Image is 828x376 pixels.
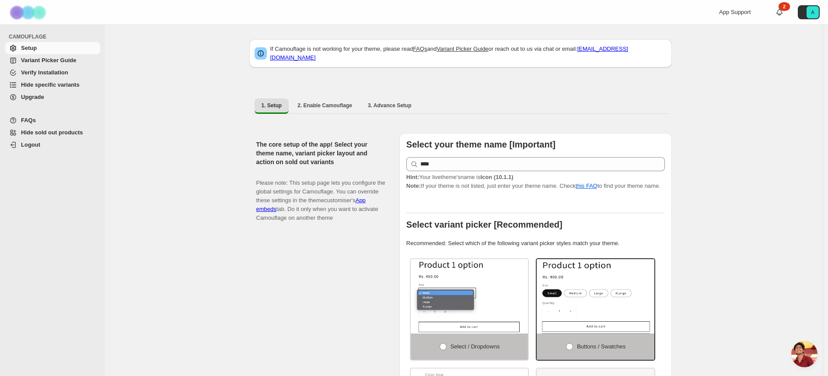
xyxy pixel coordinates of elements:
[537,259,654,334] img: Buttons / Swatches
[775,8,784,17] a: 2
[297,102,352,109] span: 2. Enable Camouflage
[413,46,427,52] a: FAQs
[577,343,625,350] span: Buttons / Swatches
[5,42,100,54] a: Setup
[21,45,37,51] span: Setup
[21,129,83,136] span: Hide sold out products
[21,117,36,123] span: FAQs
[480,174,513,180] strong: Icon (10.1.1)
[5,91,100,103] a: Upgrade
[21,94,44,100] span: Upgrade
[256,170,385,222] p: Please note: This setup page lets you configure the global settings for Camouflage. You can overr...
[406,239,665,248] p: Recommended: Select which of the following variant picker styles match your theme.
[5,54,100,67] a: Variant Picker Guide
[406,174,419,180] strong: Hint:
[5,114,100,127] a: FAQs
[411,259,528,334] img: Select / Dropdowns
[5,67,100,79] a: Verify Installation
[256,140,385,166] h2: The core setup of the app! Select your theme name, variant picker layout and action on sold out v...
[21,81,80,88] span: Hide specific variants
[368,102,412,109] span: 3. Advance Setup
[811,10,814,15] text: A
[5,139,100,151] a: Logout
[451,343,500,350] span: Select / Dropdowns
[262,102,282,109] span: 1. Setup
[807,6,819,18] span: Avatar with initials A
[406,183,421,189] strong: Note:
[21,57,76,63] span: Variant Picker Guide
[5,127,100,139] a: Hide sold out products
[9,33,101,40] span: CAMOUFLAGE
[798,5,820,19] button: Avatar with initials A
[406,173,665,190] p: If your theme is not listed, just enter your theme name. Check to find your theme name.
[576,183,597,189] a: this FAQ
[406,174,514,180] span: Your live theme's name is
[779,2,790,11] div: 2
[437,46,488,52] a: Variant Picker Guide
[791,341,818,367] div: Open chat
[7,0,51,25] img: Camouflage
[270,45,667,62] p: If Camouflage is not working for your theme, please read and or reach out to us via chat or email:
[5,79,100,91] a: Hide specific variants
[406,140,555,149] b: Select your theme name [Important]
[21,69,68,76] span: Verify Installation
[21,141,40,148] span: Logout
[719,9,751,15] span: App Support
[406,220,562,229] b: Select variant picker [Recommended]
